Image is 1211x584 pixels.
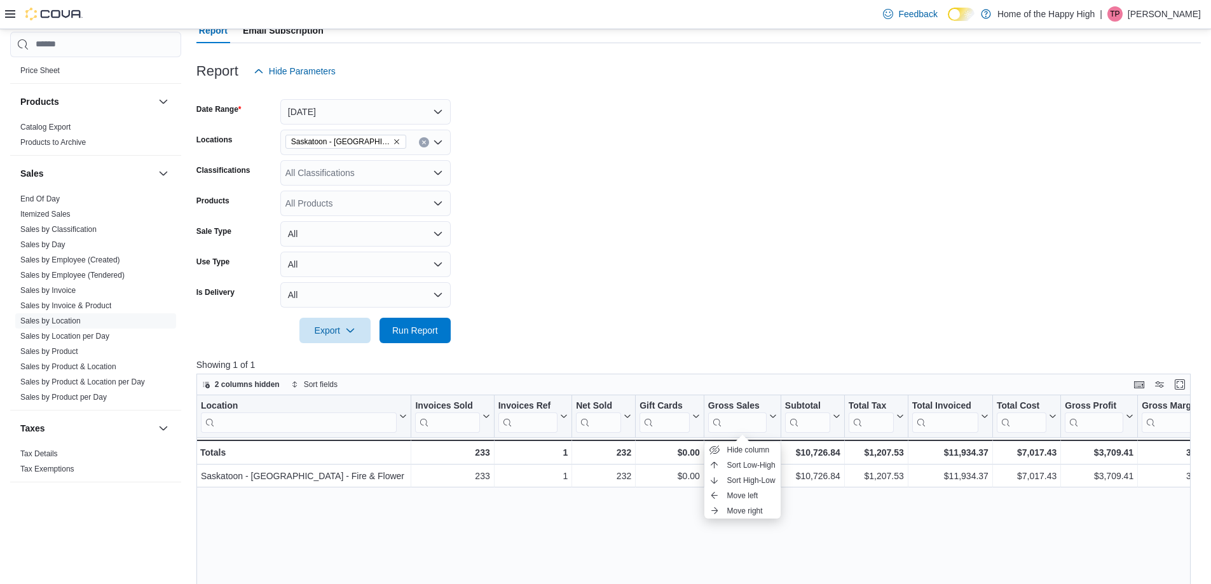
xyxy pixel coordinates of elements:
label: Sale Type [196,226,231,236]
button: Invoices Sold [415,400,489,433]
div: Net Sold [576,400,621,412]
a: Sales by Location [20,316,81,325]
a: Sales by Product & Location [20,362,116,371]
div: Gift Cards [640,400,690,412]
a: Sales by Employee (Tendered) [20,271,125,280]
button: Invoices Ref [498,400,568,433]
div: 233 [415,445,489,460]
div: $11,934.37 [912,468,989,484]
button: Sort fields [286,377,343,392]
div: Sales [10,191,181,410]
span: Feedback [898,8,937,20]
span: Products to Archive [20,137,86,147]
span: Sales by Day [20,240,65,250]
span: Export [307,318,363,343]
label: Products [196,196,229,206]
span: Move left [727,491,758,501]
span: Sales by Product & Location per Day [20,377,145,387]
div: $7,017.43 [997,468,1057,484]
button: Total Cost [997,400,1057,433]
div: 1 [498,445,568,460]
div: Saskatoon - [GEOGRAPHIC_DATA] - Fire & Flower [201,468,407,484]
span: Run Report [392,324,438,337]
button: Location [201,400,407,433]
h3: Taxes [20,422,45,435]
span: Report [199,18,228,43]
span: Saskatoon - [GEOGRAPHIC_DATA] - Fire & Flower [291,135,390,148]
span: Sort Low-High [727,460,776,470]
button: Move right [704,503,781,519]
button: Total Invoiced [912,400,989,433]
div: $7,017.43 [997,445,1057,460]
button: Open list of options [433,137,443,147]
span: 2 columns hidden [215,379,280,390]
div: Location [201,400,397,433]
a: Feedback [878,1,942,27]
a: Sales by Product [20,347,78,356]
button: 2 columns hidden [197,377,285,392]
button: Taxes [156,421,171,436]
button: Export [299,318,371,343]
div: Gross Margin [1142,400,1206,433]
button: Run Report [380,318,451,343]
button: Gift Cards [640,400,700,433]
label: Classifications [196,165,250,175]
div: Taxes [10,446,181,482]
div: 1 [498,468,568,484]
button: Open list of options [433,168,443,178]
div: Total Invoiced [912,400,978,412]
button: Hide Parameters [249,58,341,84]
button: Subtotal [785,400,840,433]
div: Invoices Sold [415,400,479,433]
button: Remove Saskatoon - Blairmore Village - Fire & Flower from selection in this group [393,138,400,146]
div: $3,709.41 [1065,468,1133,484]
h3: Products [20,95,59,108]
span: Sort High-Low [727,475,776,486]
a: Sales by Invoice & Product [20,301,111,310]
div: Gross Profit [1065,400,1123,412]
a: Itemized Sales [20,210,71,219]
p: [PERSON_NAME] [1128,6,1201,22]
span: Sales by Location per Day [20,331,109,341]
button: Gross Sales [708,400,777,433]
a: Sales by Invoice [20,286,76,295]
span: End Of Day [20,194,60,204]
button: Hide column [704,442,781,458]
span: Price Sheet [20,65,60,76]
label: Is Delivery [196,287,235,297]
button: Enter fullscreen [1172,377,1187,392]
span: Sales by Employee (Tendered) [20,270,125,280]
div: $1,207.53 [849,468,904,484]
div: Gross Profit [1065,400,1123,433]
div: $10,726.84 [785,468,840,484]
a: Catalog Export [20,123,71,132]
div: Total Tax [849,400,894,412]
a: Sales by Classification [20,225,97,234]
span: Sales by Product [20,346,78,357]
div: $0.00 [640,445,700,460]
button: Total Tax [849,400,904,433]
span: Sales by Location [20,316,81,326]
button: Display options [1152,377,1167,392]
a: Sales by Product & Location per Day [20,377,145,386]
p: | [1100,6,1102,22]
div: Totals [200,445,407,460]
div: Net Sold [576,400,621,433]
div: Gross Margin [1142,400,1206,412]
div: Pricing [10,63,181,83]
button: All [280,221,451,247]
div: 232 [576,468,631,484]
span: Catalog Export [20,122,71,132]
button: All [280,252,451,277]
div: Gross Sales [708,400,767,433]
div: Total Cost [997,400,1046,412]
button: [DATE] [280,99,451,125]
div: Total Cost [997,400,1046,433]
h3: Report [196,64,238,79]
label: Locations [196,135,233,145]
div: Products [10,119,181,155]
div: Location [201,400,397,412]
input: Dark Mode [948,8,975,21]
button: Products [156,94,171,109]
p: Showing 1 of 1 [196,358,1201,371]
